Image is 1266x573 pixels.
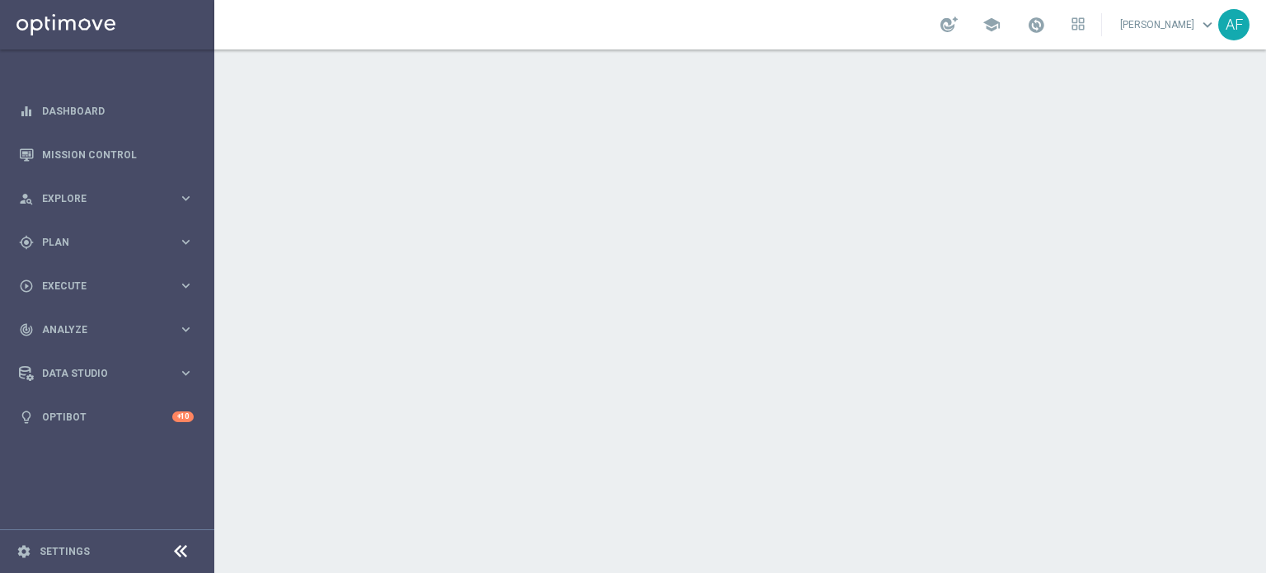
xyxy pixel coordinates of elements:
span: Analyze [42,325,178,335]
span: Plan [42,237,178,247]
i: play_circle_outline [19,279,34,294]
div: Data Studio [19,366,178,381]
span: keyboard_arrow_down [1198,16,1217,34]
div: AF [1218,9,1250,40]
i: lightbulb [19,410,34,425]
div: Optibot [19,395,194,439]
a: Dashboard [42,89,194,133]
button: gps_fixed Plan keyboard_arrow_right [18,236,195,249]
a: Mission Control [42,133,194,176]
div: Plan [19,235,178,250]
button: equalizer Dashboard [18,105,195,118]
a: [PERSON_NAME]keyboard_arrow_down [1118,12,1218,37]
div: Dashboard [19,89,194,133]
i: keyboard_arrow_right [178,365,194,381]
div: Analyze [19,322,178,337]
i: gps_fixed [19,235,34,250]
i: keyboard_arrow_right [178,234,194,250]
button: lightbulb Optibot +10 [18,411,195,424]
span: Data Studio [42,369,178,378]
a: Optibot [42,395,172,439]
div: Mission Control [19,133,194,176]
i: keyboard_arrow_right [178,322,194,337]
div: +10 [172,411,194,422]
span: Execute [42,281,178,291]
i: person_search [19,191,34,206]
button: track_changes Analyze keyboard_arrow_right [18,323,195,336]
i: equalizer [19,104,34,119]
i: track_changes [19,322,34,337]
div: Explore [19,191,178,206]
div: Execute [19,279,178,294]
span: Explore [42,194,178,204]
i: keyboard_arrow_right [178,190,194,206]
button: play_circle_outline Execute keyboard_arrow_right [18,279,195,293]
button: Mission Control [18,148,195,162]
button: Data Studio keyboard_arrow_right [18,367,195,380]
i: keyboard_arrow_right [178,278,194,294]
button: person_search Explore keyboard_arrow_right [18,192,195,205]
i: settings [16,544,31,559]
span: school [982,16,1001,34]
a: Settings [40,547,90,557]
